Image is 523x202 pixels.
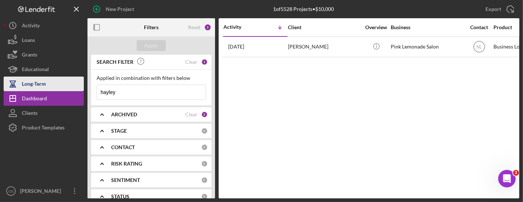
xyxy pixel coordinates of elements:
[4,18,84,33] button: Activity
[8,189,13,193] text: CS
[145,40,158,51] div: Apply
[97,75,206,81] div: Applied in combination with filters below
[106,2,134,16] div: New Project
[4,106,84,120] button: Clients
[201,128,208,134] div: 0
[391,37,464,57] div: Pink Lemonade Salon
[4,91,84,106] button: Dashboard
[228,44,244,50] time: 2025-08-11 21:02
[18,184,66,200] div: [PERSON_NAME]
[111,144,135,150] b: CONTACT
[201,193,208,200] div: 0
[201,59,208,65] div: 1
[111,161,142,167] b: RISK RATING
[513,170,519,176] span: 2
[478,2,519,16] button: Export
[498,170,516,187] iframe: Intercom live chat
[363,24,390,30] div: Overview
[22,106,38,122] div: Clients
[201,177,208,183] div: 0
[185,112,198,117] div: Clear
[185,59,198,65] div: Clear
[4,62,84,77] button: Educational
[111,177,140,183] b: SENTIMENT
[204,24,211,31] div: 3
[97,59,133,65] b: SEARCH FILTER
[144,24,159,30] b: Filters
[22,18,40,35] div: Activity
[137,40,166,51] button: Apply
[465,24,493,30] div: Contact
[4,47,84,62] button: Grants
[476,44,482,50] text: NL
[22,33,35,49] div: Loans
[4,77,84,91] button: Long-Term
[188,24,200,30] div: Reset
[4,184,84,198] button: CS[PERSON_NAME]
[4,120,84,135] button: Product Templates
[22,120,65,137] div: Product Templates
[223,24,255,30] div: Activity
[87,2,141,16] button: New Project
[22,91,47,108] div: Dashboard
[201,111,208,118] div: 2
[111,194,129,199] b: STATUS
[111,112,137,117] b: ARCHIVED
[4,33,84,47] button: Loans
[201,144,208,151] div: 0
[22,77,46,93] div: Long-Term
[22,47,37,64] div: Grants
[22,62,49,78] div: Educational
[485,2,501,16] div: Export
[273,6,334,12] div: 1 of 5528 Projects • $10,000
[288,37,361,57] div: [PERSON_NAME]
[111,128,127,134] b: STAGE
[391,24,464,30] div: Business
[288,24,361,30] div: Client
[201,160,208,167] div: 0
